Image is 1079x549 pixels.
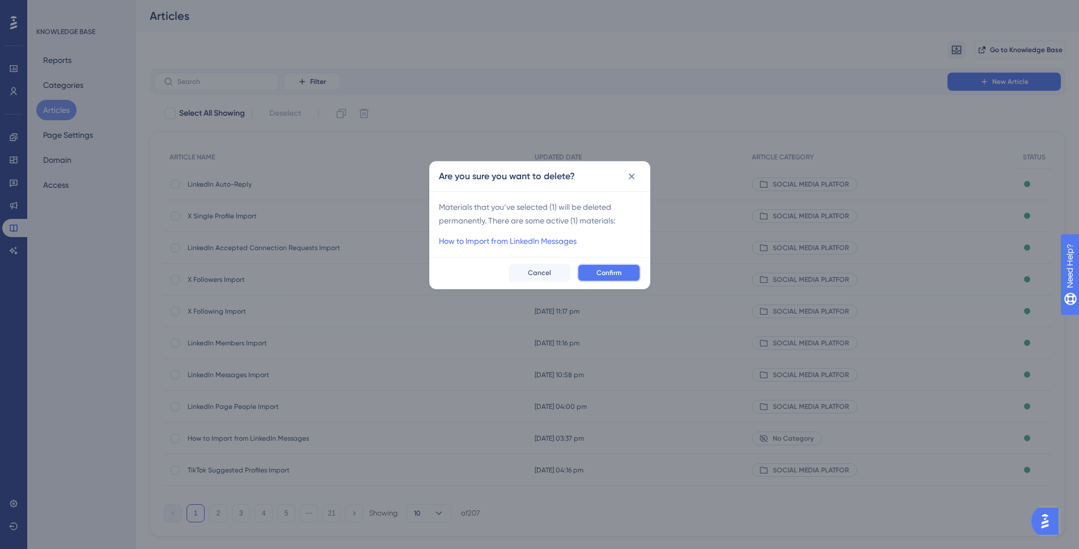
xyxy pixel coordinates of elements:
[439,170,575,183] h2: Are you sure you want to delete?
[27,3,71,16] span: Need Help?
[1031,504,1065,538] iframe: UserGuiding AI Assistant Launcher
[439,234,577,248] a: How to Import from LinkedIn Messages
[439,200,641,227] span: Materials that you’ve selected ( 1 ) will be deleted permanently. There are some active ( 1 ) mat...
[596,268,621,277] span: Confirm
[528,268,551,277] span: Cancel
